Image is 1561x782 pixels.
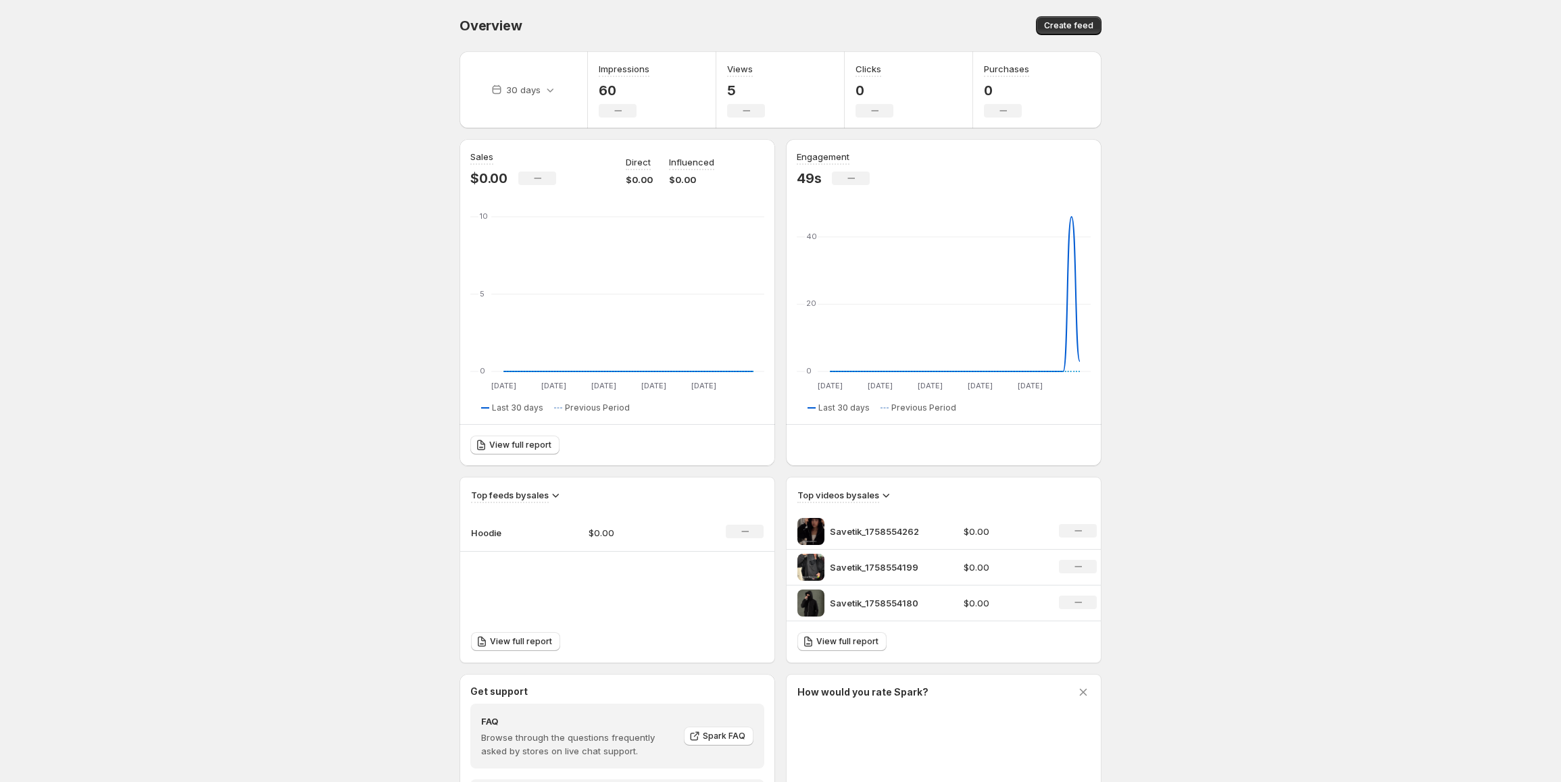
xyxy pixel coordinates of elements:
[481,714,674,728] h4: FAQ
[669,155,714,169] p: Influenced
[984,62,1029,76] h3: Purchases
[818,381,843,390] text: [DATE]
[818,402,870,413] span: Last 30 days
[591,381,616,390] text: [DATE]
[491,381,516,390] text: [DATE]
[964,596,1043,610] p: $0.00
[589,526,685,540] p: $0.00
[703,731,745,741] span: Spark FAQ
[691,381,716,390] text: [DATE]
[856,62,881,76] h3: Clicks
[492,402,543,413] span: Last 30 days
[727,82,765,99] p: 5
[868,381,893,390] text: [DATE]
[470,685,528,698] h3: Get support
[471,488,549,502] h3: Top feeds by sales
[964,561,1043,574] p: $0.00
[797,590,824,617] img: Savetik_1758554180
[968,381,993,390] text: [DATE]
[599,62,649,76] h3: Impressions
[891,402,956,413] span: Previous Period
[565,402,630,413] span: Previous Period
[490,636,552,647] span: View full report
[626,173,653,186] p: $0.00
[480,289,485,298] text: 5
[797,170,821,186] p: 49s
[830,596,931,610] p: Savetik_1758554180
[489,440,551,450] span: View full report
[806,298,816,308] text: 20
[599,82,649,99] p: 60
[460,18,522,34] span: Overview
[471,632,560,651] a: View full report
[669,173,714,186] p: $0.00
[830,561,931,574] p: Savetik_1758554199
[684,727,753,746] a: Spark FAQ
[470,150,493,163] h3: Sales
[481,731,674,758] p: Browse through the questions frequently asked by stores on live chat support.
[806,366,812,375] text: 0
[797,150,849,163] h3: Engagement
[918,381,943,390] text: [DATE]
[797,488,879,502] h3: Top videos by sales
[480,211,488,221] text: 10
[830,525,931,538] p: Savetik_1758554262
[984,82,1029,99] p: 0
[1018,381,1043,390] text: [DATE]
[1036,16,1101,35] button: Create feed
[470,170,507,186] p: $0.00
[626,155,651,169] p: Direct
[797,632,887,651] a: View full report
[506,83,541,97] p: 30 days
[856,82,893,99] p: 0
[1044,20,1093,31] span: Create feed
[797,518,824,545] img: Savetik_1758554262
[480,366,485,375] text: 0
[470,436,560,454] a: View full report
[727,62,753,76] h3: Views
[641,381,666,390] text: [DATE]
[816,636,878,647] span: View full report
[541,381,566,390] text: [DATE]
[471,526,539,540] p: Hoodie
[797,685,928,699] h3: How would you rate Spark?
[964,525,1043,538] p: $0.00
[806,232,817,241] text: 40
[797,554,824,581] img: Savetik_1758554199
